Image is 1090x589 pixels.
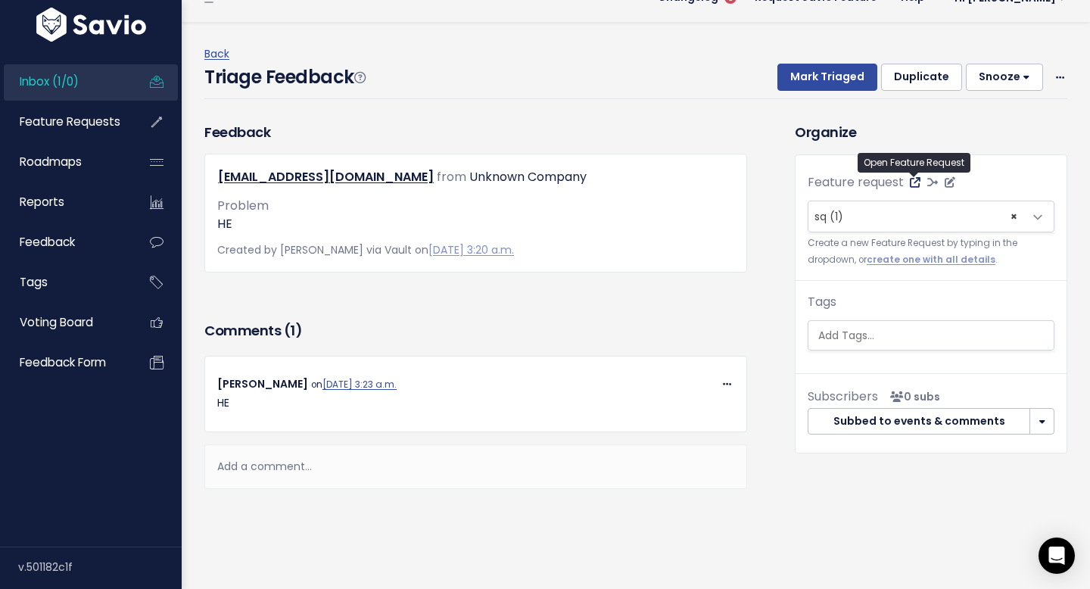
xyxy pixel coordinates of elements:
[808,235,1054,268] small: Create a new Feature Request by typing in the dropdown, or .
[290,321,295,340] span: 1
[4,305,126,340] a: Voting Board
[1011,201,1017,232] span: ×
[20,274,48,290] span: Tags
[20,314,93,330] span: Voting Board
[4,104,126,139] a: Feature Requests
[777,64,877,91] button: Mark Triaged
[437,168,466,185] span: from
[428,242,514,257] a: [DATE] 3:20 a.m.
[20,73,79,89] span: Inbox (1/0)
[20,234,75,250] span: Feedback
[4,225,126,260] a: Feedback
[881,64,962,91] button: Duplicate
[20,114,120,129] span: Feature Requests
[18,547,182,587] div: v.501182c1f
[1039,538,1075,574] div: Open Intercom Messenger
[4,185,126,220] a: Reports
[217,215,734,233] p: HE
[20,194,64,210] span: Reports
[204,444,747,489] div: Add a comment...
[204,46,229,61] a: Back
[966,64,1043,91] button: Snooze
[795,122,1067,142] h3: Organize
[884,389,940,404] span: <p><strong>Subscribers</strong><br><br> No subscribers yet<br> </p>
[218,168,434,185] a: [EMAIL_ADDRESS][DOMAIN_NAME]
[4,345,126,380] a: Feedback form
[469,167,587,189] div: Unknown Company
[4,145,126,179] a: Roadmaps
[812,328,1057,344] input: Add Tags...
[814,209,843,224] span: sq (1)
[33,7,150,41] img: logo-white.9d6f32f41409.svg
[867,254,995,266] a: create one with all details
[204,64,365,91] h4: Triage Feedback
[808,408,1030,435] button: Subbed to events & comments
[217,394,734,413] p: HE
[322,379,397,391] a: [DATE] 3:23 a.m.
[808,173,904,192] label: Feature request
[4,265,126,300] a: Tags
[4,64,126,99] a: Inbox (1/0)
[20,154,82,170] span: Roadmaps
[204,122,270,142] h3: Feedback
[858,153,970,173] div: Open Feature Request
[20,354,106,370] span: Feedback form
[217,376,308,391] span: [PERSON_NAME]
[217,197,269,214] span: Problem
[808,293,836,311] label: Tags
[217,242,514,257] span: Created by [PERSON_NAME] via Vault on
[204,320,747,341] h3: Comments ( )
[808,388,878,405] span: Subscribers
[311,379,397,391] span: on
